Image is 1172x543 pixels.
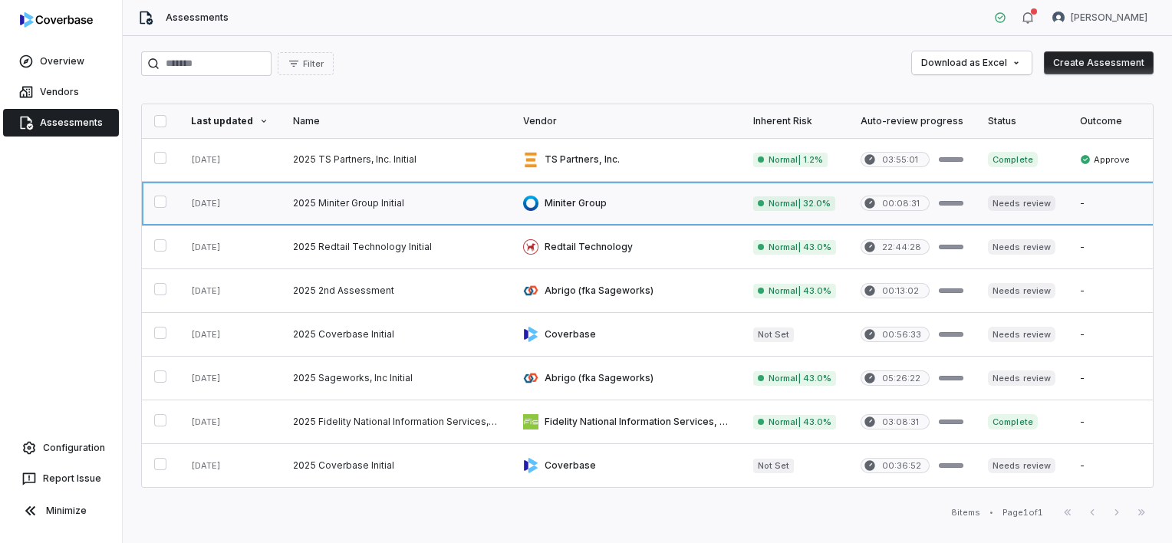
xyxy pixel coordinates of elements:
[1068,225,1150,269] td: -
[1052,12,1065,24] img: Shannon LeBlanc avatar
[3,109,119,137] a: Assessments
[1043,6,1157,29] button: Shannon LeBlanc avatar[PERSON_NAME]
[293,115,499,127] div: Name
[523,115,729,127] div: Vendor
[6,434,116,462] a: Configuration
[303,58,324,70] span: Filter
[753,115,836,127] div: Inherent Risk
[1068,269,1150,313] td: -
[278,52,334,75] button: Filter
[6,465,116,492] button: Report Issue
[1068,444,1150,488] td: -
[1002,507,1043,518] div: Page 1 of 1
[1071,12,1147,24] span: [PERSON_NAME]
[20,12,93,28] img: logo-D7KZi-bG.svg
[166,12,229,24] span: Assessments
[6,495,116,526] button: Minimize
[988,115,1055,127] div: Status
[861,115,963,127] div: Auto-review progress
[1068,400,1150,444] td: -
[1080,115,1137,127] div: Outcome
[1044,51,1154,74] button: Create Assessment
[1068,357,1150,400] td: -
[3,48,119,75] a: Overview
[951,507,980,518] div: 8 items
[191,115,268,127] div: Last updated
[1068,313,1150,357] td: -
[989,507,993,518] div: •
[3,78,119,106] a: Vendors
[912,51,1032,74] button: Download as Excel
[1068,182,1150,225] td: -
